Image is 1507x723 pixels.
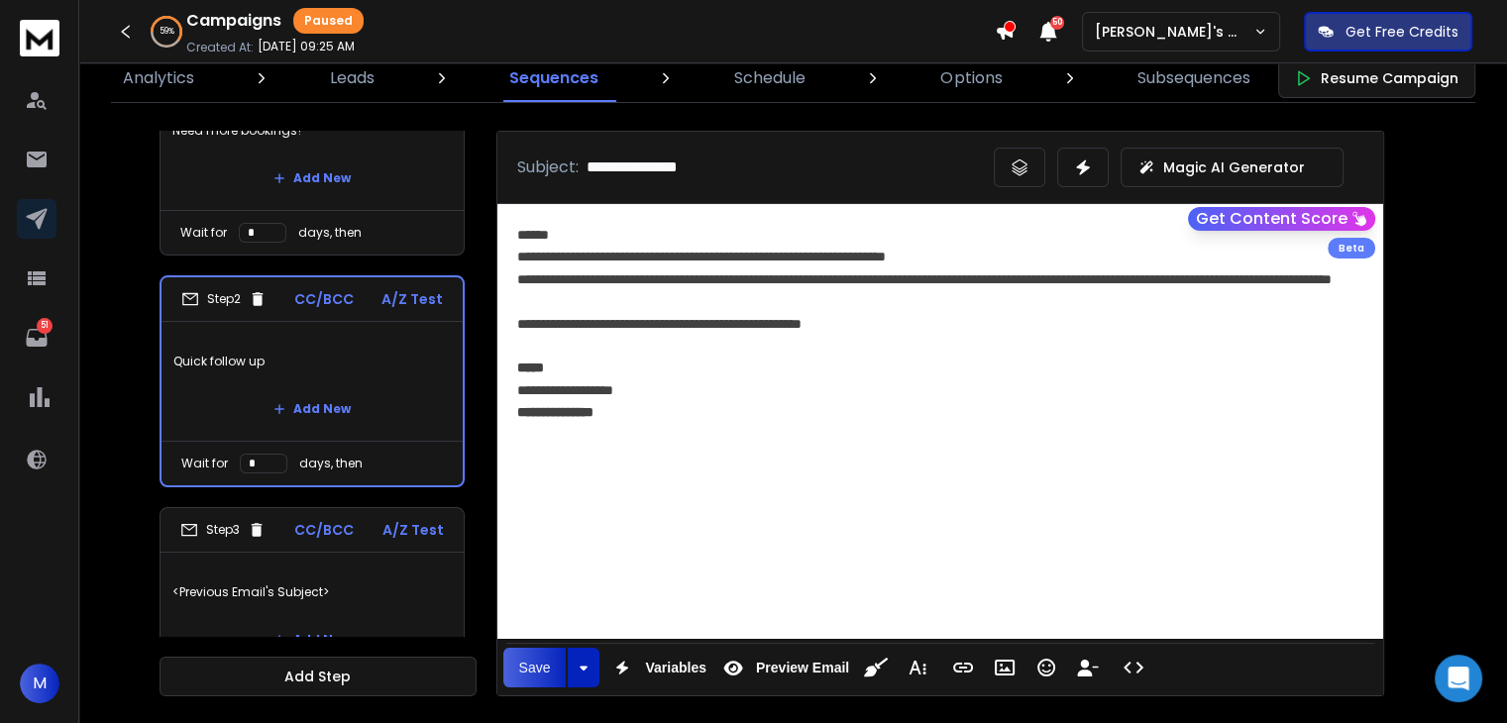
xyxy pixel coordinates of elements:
p: Options [940,66,1002,90]
div: Step 2 [181,290,267,308]
p: Wait for [180,225,227,241]
p: Created At: [186,40,254,55]
span: 50 [1050,16,1064,30]
p: CC/BCC [294,520,354,540]
p: 51 [37,318,53,334]
div: Open Intercom Messenger [1435,655,1482,702]
button: M [20,664,59,703]
button: Resume Campaign [1278,58,1475,98]
p: Subject: [517,155,579,179]
button: Clean HTML [857,648,895,687]
p: Wait for [181,456,228,471]
p: <Previous Email's Subject> [172,565,452,620]
button: Add New [258,389,367,429]
button: Get Content Score [1188,207,1375,231]
div: Paused [293,8,364,34]
p: Leads [330,66,375,90]
img: logo [20,20,59,56]
p: Magic AI Generator [1163,157,1305,177]
a: Analytics [111,54,206,102]
a: Sequences [497,54,610,102]
button: Add Step [160,657,477,696]
p: Get Free Credits [1346,22,1458,42]
li: Step2CC/BCCA/Z TestQuick follow upAdd NewWait fordays, then [160,275,465,487]
button: Add New [258,620,367,660]
button: Save [503,648,567,687]
p: [DATE] 09:25 AM [258,39,355,54]
button: Variables [603,648,710,687]
span: Preview Email [752,660,853,676]
p: CC/BCC [294,289,354,309]
p: A/Z Test [382,520,444,540]
button: Preview Email [714,648,853,687]
li: Step3CC/BCCA/Z Test<Previous Email's Subject>Add New [160,507,465,672]
h1: Campaigns [186,9,281,33]
li: Step1CC/BCCA/Z TestNeed more bookings?Add NewWait fordays, then [160,46,465,256]
p: Quick follow up [173,334,451,389]
p: [PERSON_NAME]'s Workspace [1095,22,1253,42]
button: Insert Link (Ctrl+K) [944,648,982,687]
button: Get Free Credits [1304,12,1472,52]
div: Beta [1328,238,1375,258]
a: 51 [17,318,56,358]
p: Sequences [509,66,598,90]
p: Analytics [123,66,194,90]
p: 59 % [160,26,174,38]
span: Variables [641,660,710,676]
a: Leads [318,54,386,102]
p: days, then [299,456,363,471]
button: Code View [1115,648,1152,687]
div: Step 3 [180,521,266,539]
p: A/Z Test [381,289,443,309]
p: Schedule [734,66,806,90]
p: Subsequences [1137,66,1250,90]
a: Schedule [722,54,817,102]
p: Need more bookings? [172,103,452,158]
button: Magic AI Generator [1121,148,1344,187]
a: Options [928,54,1014,102]
a: Subsequences [1126,54,1262,102]
p: days, then [298,225,362,241]
button: Insert Unsubscribe Link [1069,648,1107,687]
button: Add New [258,158,367,198]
